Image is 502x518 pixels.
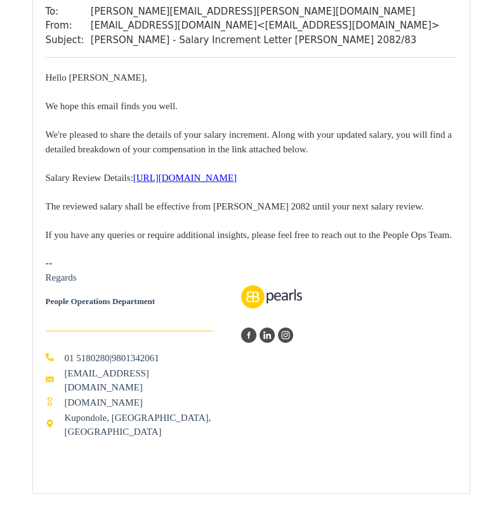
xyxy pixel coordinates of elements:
font: | [65,353,159,363]
font: [EMAIL_ADDRESS][DOMAIN_NAME] [65,368,149,393]
img: instagram [278,328,293,343]
td: [PERSON_NAME][EMAIL_ADDRESS][PERSON_NAME][DOMAIN_NAME] [91,4,440,19]
img: linkedin [260,328,275,343]
img: mobilePhone [46,353,54,361]
td: [EMAIL_ADDRESS][DOMAIN_NAME] < [EMAIL_ADDRESS][DOMAIN_NAME] > [91,18,440,33]
a: [DOMAIN_NAME] [65,397,143,408]
font: Regards [46,272,77,282]
font: Hello [PERSON_NAME], We hope this email finds you well. We're pleased to share the details of you... [46,72,452,240]
span: People Operations [46,296,110,306]
td: To: [46,4,91,19]
img: website [46,397,54,406]
td: From: [46,18,91,33]
img: facebook [241,328,256,343]
font: [DOMAIN_NAME] [65,397,143,408]
a: [EMAIL_ADDRESS][DOMAIN_NAME] [65,368,149,394]
font: Kupondole, [GEOGRAPHIC_DATA], [GEOGRAPHIC_DATA] [65,413,211,437]
td: [PERSON_NAME] - Salary Increment Letter [PERSON_NAME] 2082/83 [91,33,440,48]
span: Department [112,296,155,306]
img: AIorK4wnSnC7TRobrWSOqMEb_E6ZXopUW4wJvA63GY-Rz6hiWa6cv4yXHxX9uGbEg1X-2GBFEZcpZGjRBD3G [241,285,302,309]
a: 01 5180280 [65,353,110,363]
img: address [46,420,54,428]
a: 9801342061 [112,353,159,363]
span: -- [46,258,53,269]
font: [URL][DOMAIN_NAME] [133,173,237,183]
td: Subject: [46,33,91,48]
img: emailAddress [46,375,54,383]
iframe: Chat Widget [439,457,502,518]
